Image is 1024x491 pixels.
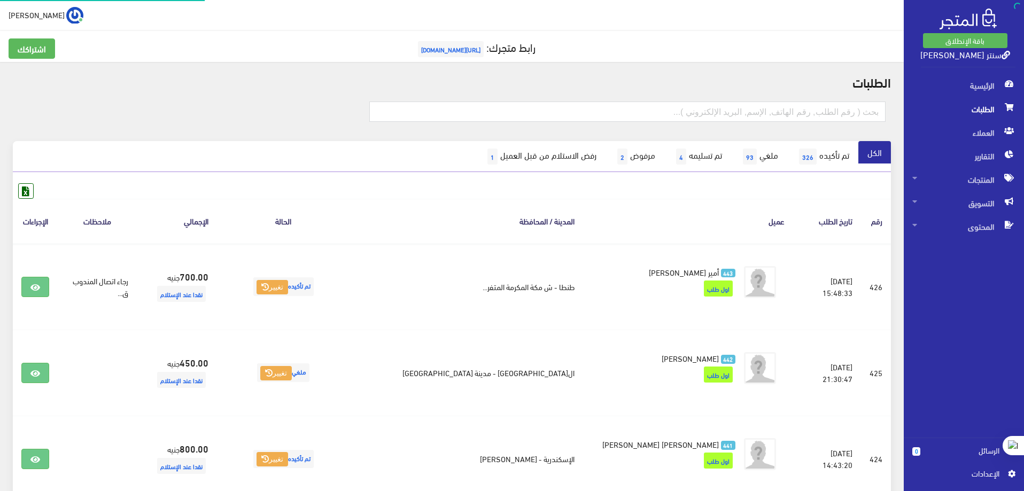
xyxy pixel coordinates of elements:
[929,445,999,456] span: الرسائل
[904,97,1024,121] a: الطلبات
[583,199,793,243] th: عميل
[923,33,1007,48] a: باقة الإنطلاق
[476,141,606,172] a: رفض الاستلام من قبل العميل1
[257,452,288,467] button: تغيير
[904,215,1024,238] a: المحتوى
[217,199,350,243] th: الحالة
[257,363,309,382] span: ملغي
[904,121,1024,144] a: العملاء
[253,450,314,469] span: تم تأكيده
[912,97,1015,121] span: الطلبات
[858,141,891,163] a: الكل
[912,215,1015,238] span: المحتوى
[744,438,776,470] img: avatar.png
[58,199,137,243] th: ملاحظات
[921,467,999,479] span: اﻹعدادات
[793,199,861,243] th: تاريخ الطلب
[664,141,731,172] a: تم تسليمه4
[487,149,498,165] span: 1
[13,199,58,243] th: الإجراءات
[157,372,206,388] span: نقدا عند الإستلام
[940,9,997,29] img: .
[180,269,208,283] strong: 700.00
[704,280,733,297] span: اول طلب
[66,7,83,24] img: ...
[861,199,891,243] th: رقم
[137,330,217,416] td: جنيه
[744,266,776,298] img: avatar.png
[912,191,1015,215] span: التسويق
[157,458,206,474] span: نقدا عند الإستلام
[704,453,733,469] span: اول طلب
[369,102,886,122] input: بحث ( رقم الطلب, رقم الهاتف, الإسم, البريد اﻹلكتروني )...
[350,199,583,243] th: المدينة / المحافظة
[649,264,719,279] span: أمير [PERSON_NAME]
[600,438,735,450] a: 441 [PERSON_NAME] [PERSON_NAME]
[418,41,484,57] span: [URL][DOMAIN_NAME]
[606,141,664,172] a: مرفوض2
[743,149,757,165] span: 93
[137,199,217,243] th: اﻹجمالي
[721,441,735,450] span: 441
[793,330,861,416] td: [DATE] 21:30:47
[704,367,733,383] span: اول طلب
[257,280,288,295] button: تغيير
[920,46,1010,62] a: سنتر [PERSON_NAME]
[912,168,1015,191] span: المنتجات
[912,445,1015,467] a: 0 الرسائل
[799,149,817,165] span: 326
[602,437,719,451] span: [PERSON_NAME] [PERSON_NAME]
[9,8,65,21] span: [PERSON_NAME]
[350,330,583,416] td: ال[GEOGRAPHIC_DATA] - مدينة [GEOGRAPHIC_DATA]
[793,244,861,330] td: [DATE] 15:48:33
[157,286,206,302] span: نقدا عند الإستلام
[912,467,1015,485] a: اﻹعدادات
[721,355,735,364] span: 442
[721,269,735,278] span: 443
[731,141,787,172] a: ملغي93
[662,350,719,365] span: [PERSON_NAME]
[912,144,1015,168] span: التقارير
[58,244,137,330] td: رجاء اتصال المندوب ق...
[415,37,536,57] a: رابط متجرك:[URL][DOMAIN_NAME]
[9,38,55,59] a: اشتراكك
[253,277,314,296] span: تم تأكيده
[600,266,735,278] a: 443 أمير [PERSON_NAME]
[904,74,1024,97] a: الرئيسية
[350,244,583,330] td: طنطا - ش مكة المكرمة المتفر...
[13,75,891,89] h2: الطلبات
[600,352,735,364] a: 442 [PERSON_NAME]
[787,141,858,172] a: تم تأكيده326
[744,352,776,384] img: avatar.png
[180,355,208,369] strong: 450.00
[676,149,686,165] span: 4
[137,244,217,330] td: جنيه
[912,121,1015,144] span: العملاء
[861,244,891,330] td: 426
[912,447,920,456] span: 0
[180,441,208,455] strong: 800.00
[9,6,83,24] a: ... [PERSON_NAME]
[260,366,292,381] button: تغيير
[861,330,891,416] td: 425
[904,144,1024,168] a: التقارير
[904,168,1024,191] a: المنتجات
[617,149,627,165] span: 2
[912,74,1015,97] span: الرئيسية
